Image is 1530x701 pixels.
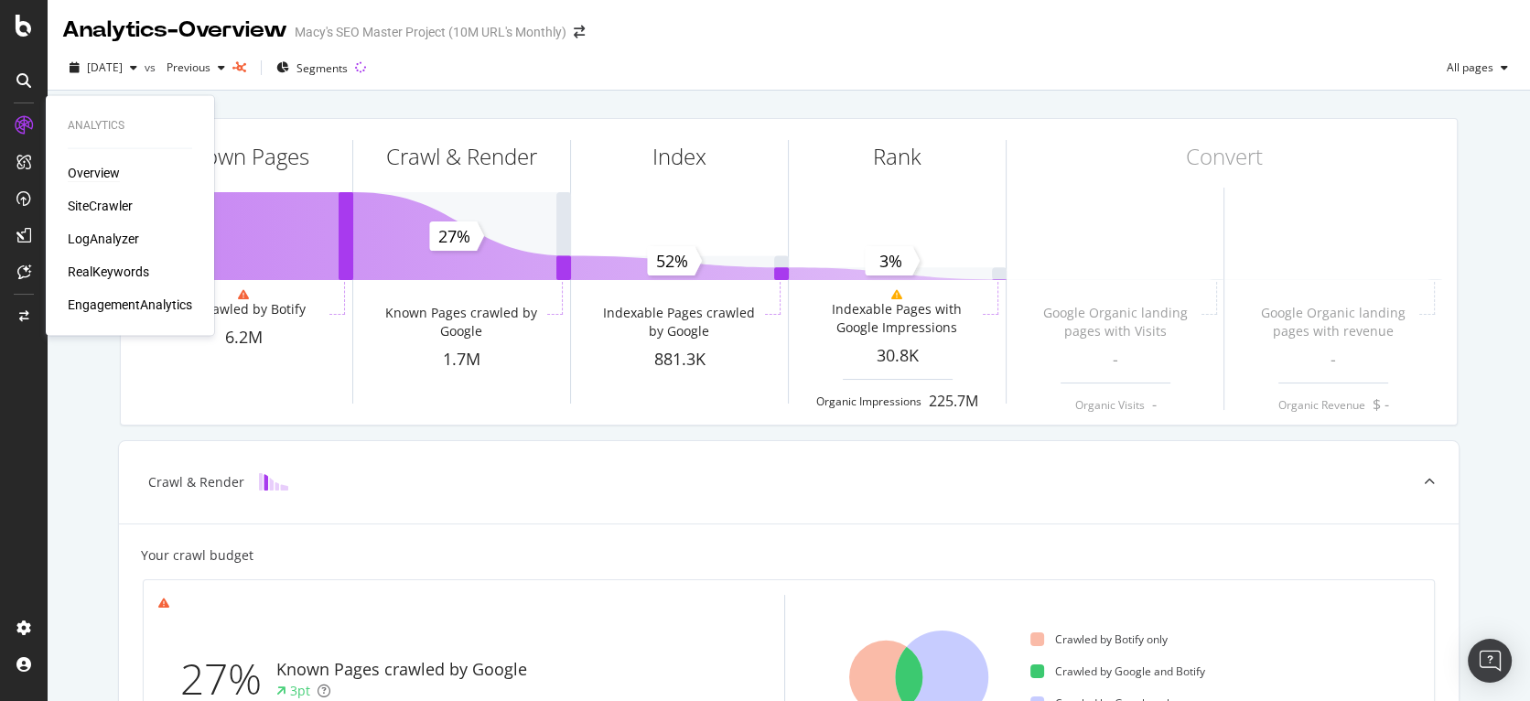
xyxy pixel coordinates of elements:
a: SiteCrawler [68,197,133,215]
div: Macy's SEO Master Project (10M URL's Monthly) [295,23,566,41]
div: arrow-right-arrow-left [574,26,585,38]
div: Rank [873,141,921,172]
div: 6.2M [135,326,352,350]
div: Pages crawled by Botify [161,300,306,318]
div: 1.7M [353,348,570,372]
button: All pages [1439,53,1515,82]
span: Segments [296,60,348,76]
button: Segments [269,53,355,82]
a: EngagementAnalytics [68,296,192,314]
div: Known Pages crawled by Google [276,658,527,682]
div: Analytics [68,118,192,134]
span: 2025 Aug. 7th [87,59,123,75]
div: Known Pages crawled by Google [379,304,543,340]
a: LogAnalyzer [68,230,139,248]
div: 225.7M [929,391,978,412]
div: Known Pages [179,141,309,172]
span: Previous [159,59,210,75]
div: Indexable Pages with Google Impressions [814,300,978,337]
div: Crawled by Google and Botify [1030,663,1205,679]
a: Overview [68,164,120,182]
div: Crawl & Render [386,141,537,172]
div: Index [652,141,706,172]
div: Crawled by Botify only [1030,631,1168,647]
a: RealKeywords [68,263,149,281]
span: vs [145,59,159,75]
div: 30.8K [789,344,1006,368]
div: Organic Impressions [816,394,921,409]
div: Indexable Pages crawled by Google [597,304,760,340]
button: [DATE] [62,53,145,82]
div: Crawl & Render [148,473,244,491]
div: Open Intercom Messenger [1468,639,1512,683]
div: 3pt [290,682,310,700]
img: block-icon [259,473,288,491]
div: 881.3K [571,348,788,372]
span: All pages [1439,59,1493,75]
button: Previous [159,53,232,82]
div: Analytics - Overview [62,15,287,46]
div: Your crawl budget [141,546,253,565]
